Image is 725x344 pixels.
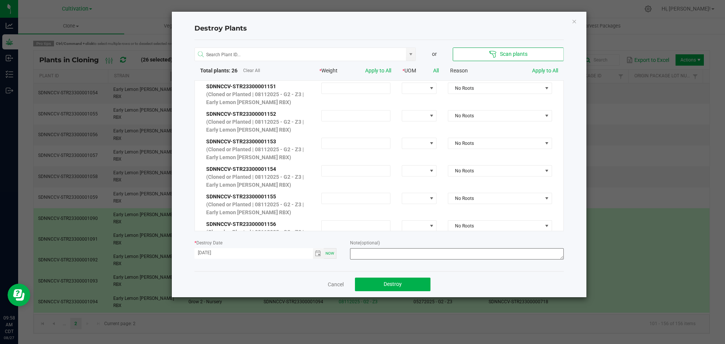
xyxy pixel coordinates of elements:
button: Scan plants [453,48,563,61]
span: No Roots [448,83,542,94]
span: SDNNCCV-STR23300001154 [206,166,276,172]
span: Reason [450,68,468,74]
h4: Destroy Plants [194,24,564,34]
span: SDNNCCV-STR23300001156 [206,221,276,227]
p: (Cloned or Planted | 08112025 - G2 - Z3 | Early Lemon [PERSON_NAME] RBX) [206,118,310,134]
p: (Cloned or Planted | 08112025 - G2 - Z3 | Early Lemon [PERSON_NAME] RBX) [206,146,310,161]
a: All [433,68,439,74]
button: Close [572,17,577,26]
a: Apply to All [365,68,391,74]
span: No Roots [448,166,542,176]
span: Total plants: 26 [200,68,238,74]
p: (Cloned or Planted | 08112025 - G2 - Z3 | Early Lemon [PERSON_NAME] RBX) [206,228,310,244]
a: Cancel [328,281,344,288]
input: NO DATA FOUND [195,48,406,61]
label: Destroy Date [194,240,222,246]
a: Apply to All [532,68,558,74]
span: No Roots [448,138,542,149]
span: SDNNCCV-STR23300001153 [206,138,276,144]
label: Note [350,240,380,246]
span: No Roots [448,221,542,231]
span: No Roots [448,193,542,204]
button: Destroy [355,278,430,291]
p: (Cloned or Planted | 08112025 - G2 - Z3 | Early Lemon [PERSON_NAME] RBX) [206,173,310,189]
span: SDNNCCV-STR23300001151 [206,83,276,89]
span: SDNNCCV-STR23300001152 [206,111,276,117]
span: Now [325,251,334,255]
p: (Cloned or Planted | 08112025 - G2 - Z3 | Early Lemon [PERSON_NAME] RBX) [206,91,310,106]
div: or [416,50,453,58]
input: Date [194,248,313,258]
span: Destroy [384,281,402,287]
span: UOM [403,68,416,74]
p: (Cloned or Planted | 08112025 - G2 - Z3 | Early Lemon [PERSON_NAME] RBX) [206,201,310,217]
span: SDNNCCV-STR23300001155 [206,193,276,200]
a: Clear All [243,68,260,74]
span: No Roots [448,111,542,121]
span: Toggle calendar [313,248,324,259]
iframe: Resource center [8,284,30,306]
span: (optional) [360,240,380,246]
span: Weight [319,68,338,74]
